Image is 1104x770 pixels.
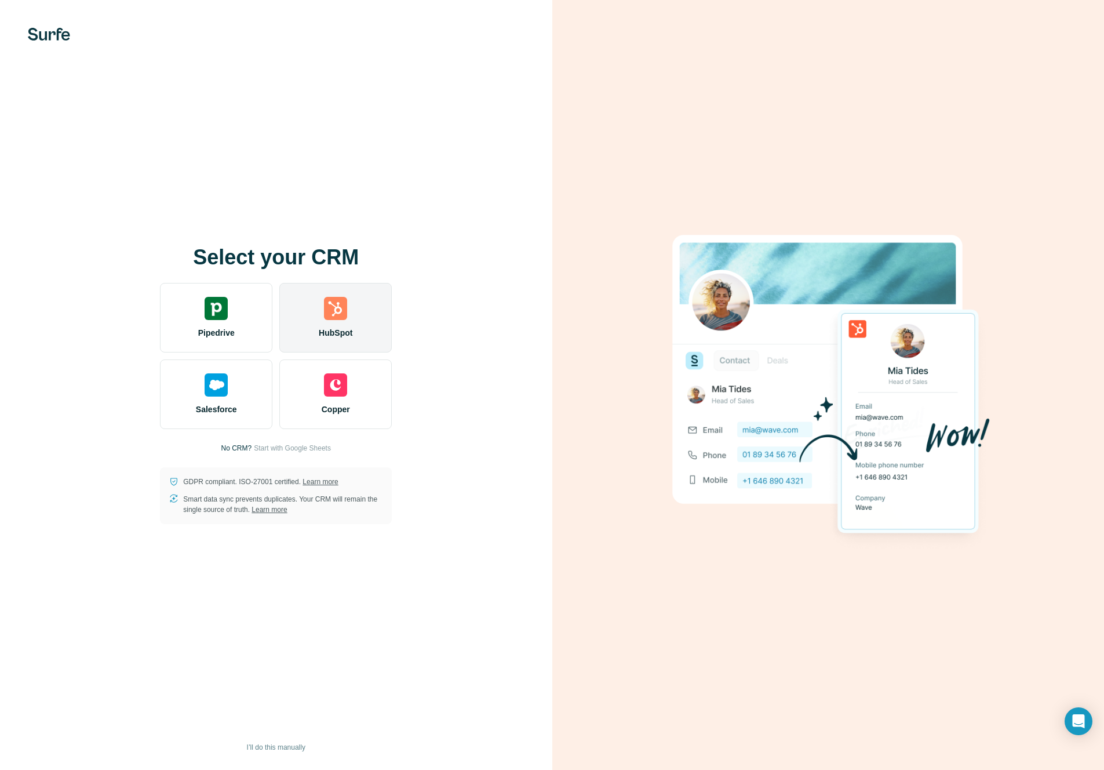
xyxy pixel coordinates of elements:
button: Start with Google Sheets [254,443,331,453]
img: salesforce's logo [205,373,228,397]
div: Open Intercom Messenger [1065,707,1092,735]
h1: Select your CRM [160,246,392,269]
img: copper's logo [324,373,347,397]
img: Surfe's logo [28,28,70,41]
span: Copper [322,404,350,415]
span: HubSpot [319,327,352,339]
p: Smart data sync prevents duplicates. Your CRM will remain the single source of truth. [183,494,382,515]
span: I’ll do this manually [247,742,305,753]
span: Pipedrive [198,327,235,339]
img: pipedrive's logo [205,297,228,320]
button: I’ll do this manually [239,739,314,756]
a: Learn more [252,506,287,514]
img: HUBSPOT image [666,217,990,553]
a: Learn more [303,478,338,486]
p: GDPR compliant. ISO-27001 certified. [183,477,338,487]
p: No CRM? [221,443,252,453]
span: Salesforce [196,404,237,415]
img: hubspot's logo [324,297,347,320]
